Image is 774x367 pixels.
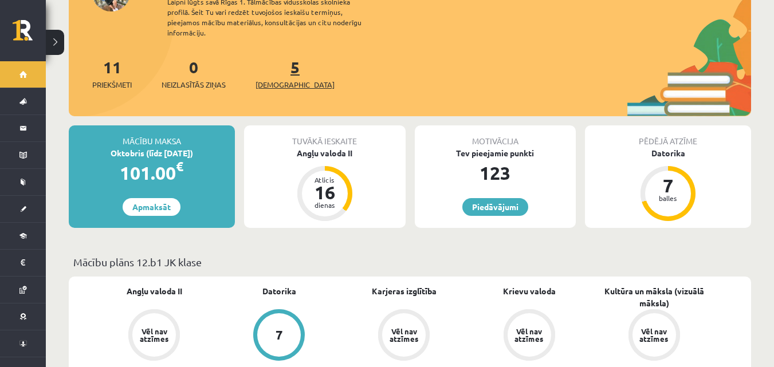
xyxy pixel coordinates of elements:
div: Datorika [585,147,751,159]
p: Mācību plāns 12.b1 JK klase [73,254,747,270]
a: Angļu valoda II Atlicis 16 dienas [244,147,406,223]
div: Mācību maksa [69,125,235,147]
div: Vēl nav atzīmes [138,327,170,342]
div: 16 [308,183,342,202]
div: Tev pieejamie punkti [415,147,576,159]
a: Vēl nav atzīmes [341,309,466,363]
div: Atlicis [308,176,342,183]
a: 0Neizlasītās ziņas [162,57,226,90]
div: Vēl nav atzīmes [513,327,545,342]
a: Vēl nav atzīmes [467,309,592,363]
div: balles [651,195,685,202]
div: Angļu valoda II [244,147,406,159]
span: € [176,158,183,175]
div: Tuvākā ieskaite [244,125,406,147]
div: 7 [651,176,685,195]
div: Vēl nav atzīmes [388,327,420,342]
span: Priekšmeti [92,79,132,90]
a: Krievu valoda [503,285,556,297]
a: Piedāvājumi [462,198,528,216]
a: Kultūra un māksla (vizuālā māksla) [592,285,717,309]
a: Datorika [262,285,296,297]
div: Pēdējā atzīme [585,125,751,147]
a: 5[DEMOGRAPHIC_DATA] [256,57,335,90]
div: Motivācija [415,125,576,147]
a: 7 [217,309,341,363]
a: Angļu valoda II [127,285,182,297]
div: 101.00 [69,159,235,187]
div: Oktobris (līdz [DATE]) [69,147,235,159]
a: Vēl nav atzīmes [92,309,217,363]
span: Neizlasītās ziņas [162,79,226,90]
a: Rīgas 1. Tālmācības vidusskola [13,20,46,49]
a: Vēl nav atzīmes [592,309,717,363]
span: [DEMOGRAPHIC_DATA] [256,79,335,90]
a: 11Priekšmeti [92,57,132,90]
a: Apmaksāt [123,198,180,216]
a: Karjeras izglītība [372,285,437,297]
div: 7 [276,329,283,341]
div: Vēl nav atzīmes [638,327,670,342]
div: dienas [308,202,342,208]
div: 123 [415,159,576,187]
a: Datorika 7 balles [585,147,751,223]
